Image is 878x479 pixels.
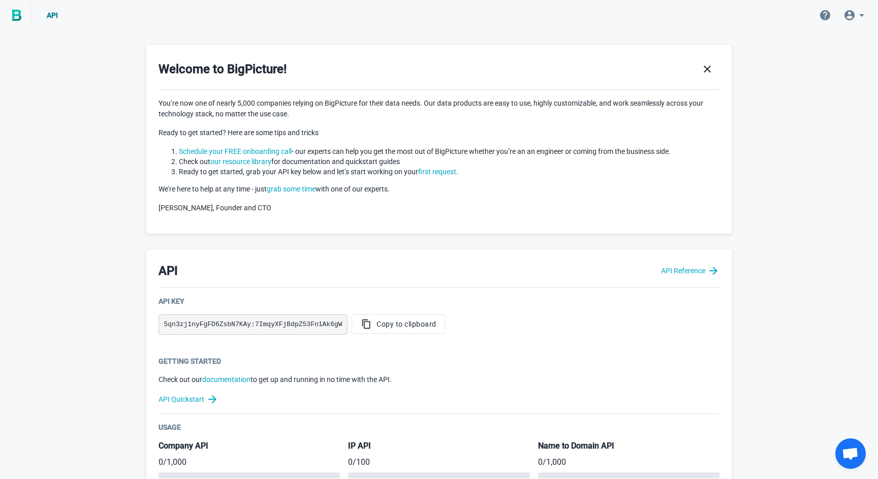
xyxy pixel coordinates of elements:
a: API Quickstart [159,393,719,405]
a: grab some time [267,185,316,193]
h3: Welcome to BigPicture! [159,60,287,78]
div: Usage [159,422,719,432]
span: 0 [159,457,163,467]
a: API Reference [661,265,719,277]
span: Copy to clipboard [360,319,436,329]
a: our resource library [210,157,271,166]
p: Ready to get started? Here are some tips and tricks [159,127,719,138]
span: 0 [538,457,543,467]
pre: 5qn3zj1nyFgFD6ZsbN7KAy:7ImqyXFjBdpZ53Fn1Ak6gW [159,314,348,335]
p: You’re now one of nearly 5,000 companies relying on BigPicture for their data needs. Our data pro... [159,98,719,119]
p: Check out our to get up and running in no time with the API. [159,374,719,385]
li: Check out for documentation and quickstart guides [179,156,719,167]
img: BigPicture.io [12,10,21,21]
p: [PERSON_NAME], Founder and CTO [159,203,719,213]
a: first request [418,168,456,176]
h5: Name to Domain API [538,440,719,452]
span: 0 [348,457,353,467]
h3: API [159,262,178,279]
span: API [47,11,58,19]
div: Open chat [835,438,866,469]
h5: IP API [348,440,529,452]
a: documentation [202,375,250,384]
p: We’re here to help at any time - just with one of our experts. [159,184,719,195]
p: / 1,000 [159,456,340,468]
li: - our experts can help you get the most out of BigPicture whether you’re an an engineer or coming... [179,146,719,156]
a: Schedule your FREE onboarding call [179,147,292,155]
h5: Company API [159,440,340,452]
p: / 100 [348,456,529,468]
div: Getting Started [159,356,719,366]
button: Copy to clipboard [352,314,445,334]
p: / 1,000 [538,456,719,468]
div: API Key [159,296,719,306]
li: Ready to get started, grab your API key below and let’s start working on your . [179,167,719,177]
